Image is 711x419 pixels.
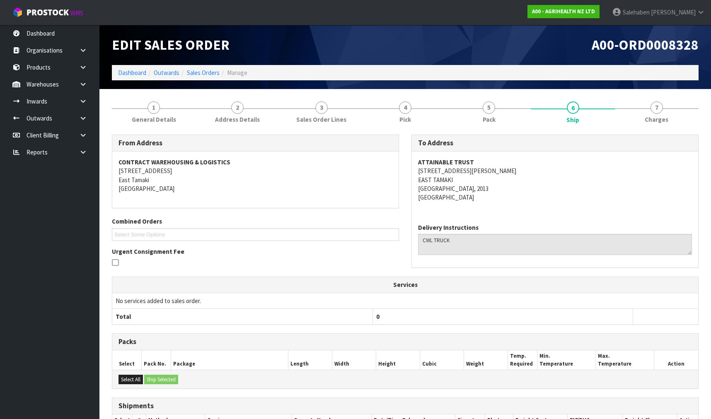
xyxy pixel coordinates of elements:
[332,350,376,370] th: Width
[227,69,247,77] span: Manage
[651,8,696,16] span: [PERSON_NAME]
[112,217,162,226] label: Combined Orders
[215,115,260,124] span: Address Details
[118,158,392,193] address: [STREET_ADDRESS] East Tamaki [GEOGRAPHIC_DATA]
[654,350,698,370] th: Action
[118,402,692,410] h3: Shipments
[399,101,411,114] span: 4
[399,115,411,124] span: Pick
[592,36,699,53] span: A00-ORD0008328
[596,350,654,370] th: Max. Temperature
[70,9,83,17] small: WMS
[418,158,474,166] strong: ATTAINABLE TRUST
[288,350,332,370] th: Length
[132,115,176,124] span: General Details
[376,313,380,320] span: 0
[112,247,184,256] label: Urgent Consignment Fee
[566,116,579,124] span: Ship
[112,277,698,293] th: Services
[418,139,692,147] h3: To Address
[148,101,160,114] span: 1
[12,7,23,17] img: cube-alt.png
[537,350,595,370] th: Min. Temperature
[118,69,146,77] a: Dashboard
[418,223,479,232] label: Delivery Instructions
[508,350,537,370] th: Temp. Required
[112,350,142,370] th: Select
[112,309,372,325] th: Total
[118,158,230,166] strong: CONTRACT WAREHOUSING & LOGISTICS
[118,139,392,147] h3: From Address
[623,8,650,16] span: Salehaben
[567,101,579,114] span: 6
[527,5,600,18] a: A00 - AGRIHEALTH NZ LTD
[464,350,508,370] th: Weight
[483,101,495,114] span: 5
[154,69,179,77] a: Outwards
[315,101,328,114] span: 3
[418,158,692,202] address: [STREET_ADDRESS][PERSON_NAME] EAST TAMAKI [GEOGRAPHIC_DATA], 2013 [GEOGRAPHIC_DATA]
[112,36,230,53] span: Edit Sales Order
[118,338,692,346] h3: Packs
[651,101,663,114] span: 7
[420,350,464,370] th: Cubic
[112,293,698,308] td: No services added to sales order.
[27,7,69,18] span: ProStock
[171,350,288,370] th: Package
[142,350,171,370] th: Pack No.
[118,375,143,385] button: Select All
[144,375,178,385] button: Ship Selected
[231,101,244,114] span: 2
[376,350,420,370] th: Height
[187,69,220,77] a: Sales Orders
[296,115,346,124] span: Sales Order Lines
[532,8,595,15] strong: A00 - AGRIHEALTH NZ LTD
[483,115,496,124] span: Pack
[645,115,668,124] span: Charges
